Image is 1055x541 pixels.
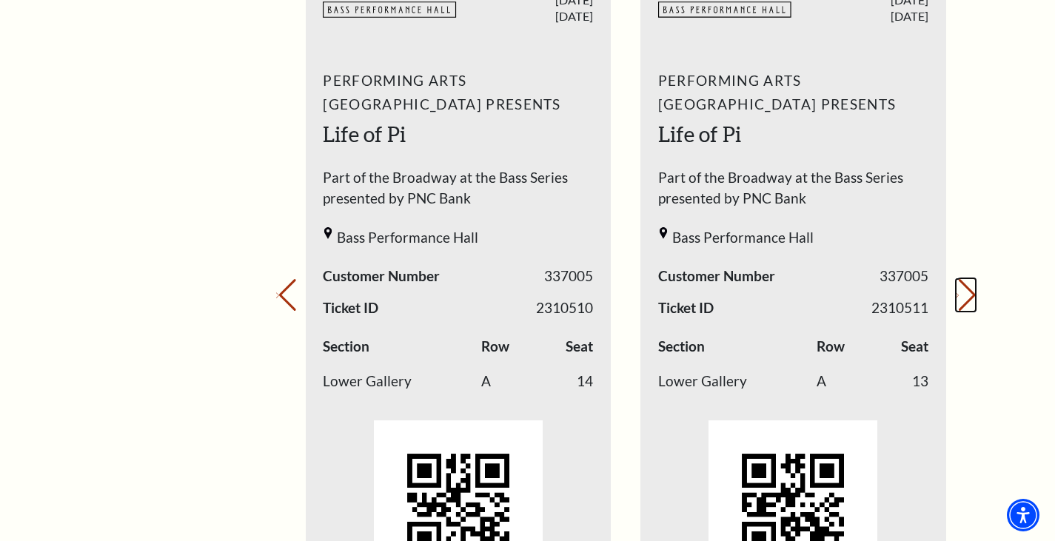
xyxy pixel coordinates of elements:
span: Part of the Broadway at the Bass Series presented by PNC Bank [323,167,593,217]
td: A [481,364,544,400]
label: Seat [566,336,593,357]
span: 337005 [544,266,593,287]
span: Part of the Broadway at the Bass Series presented by PNC Bank [658,167,928,217]
label: Seat [901,336,928,357]
td: Lower Gallery [658,364,817,400]
h2: Life of Pi [323,120,593,149]
span: 2310510 [536,298,593,319]
td: A [817,364,880,400]
span: Performing Arts [GEOGRAPHIC_DATA] Presents [658,69,928,116]
td: 13 [880,364,928,400]
span: Ticket ID [323,298,378,319]
td: 14 [544,364,593,400]
label: Row [481,336,509,357]
span: Ticket ID [658,298,714,319]
button: Previous slide [276,279,296,312]
span: 337005 [880,266,928,287]
span: Bass Performance Hall [337,227,478,249]
h2: Life of Pi [658,120,928,149]
div: Accessibility Menu [1007,499,1039,531]
label: Section [323,336,369,357]
span: Performing Arts [GEOGRAPHIC_DATA] Presents [323,69,593,116]
span: Bass Performance Hall [672,227,814,249]
label: Row [817,336,845,357]
label: Section [658,336,705,357]
span: 2310511 [871,298,928,319]
button: Next slide [956,279,976,312]
span: Customer Number [658,266,775,287]
span: Customer Number [323,266,440,287]
td: Lower Gallery [323,364,481,400]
